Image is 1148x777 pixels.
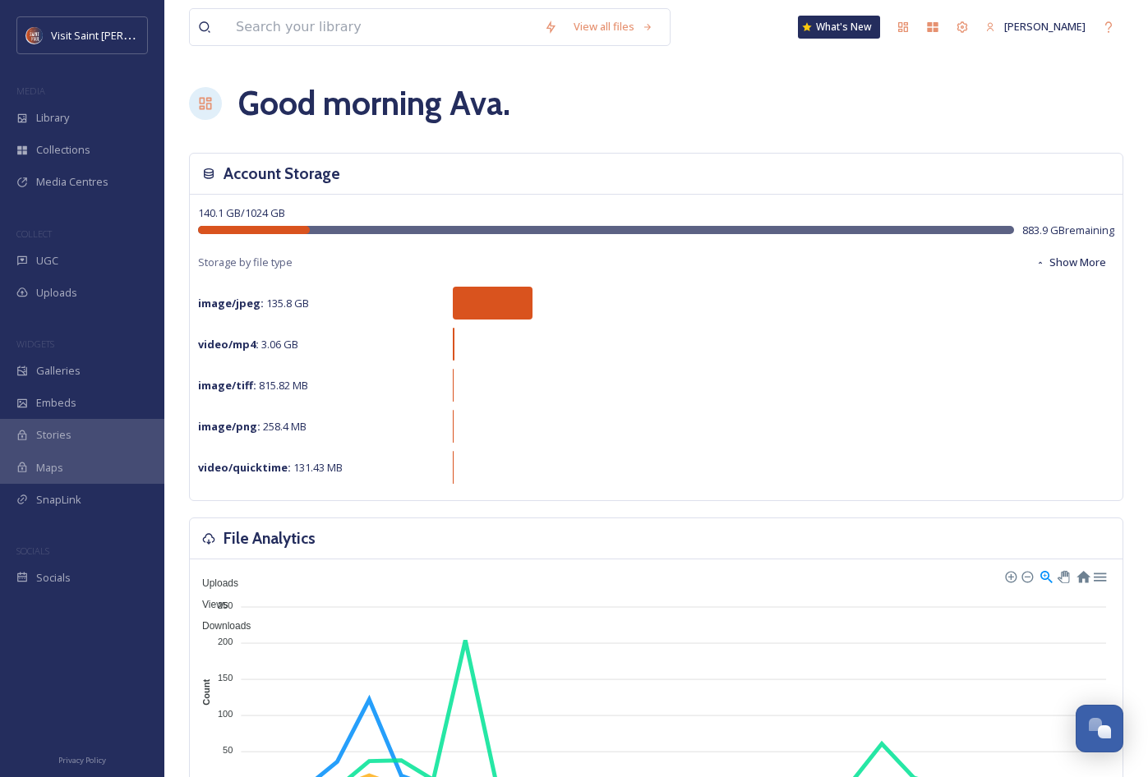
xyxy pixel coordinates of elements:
span: 135.8 GB [198,296,309,310]
input: Search your library [228,9,536,45]
tspan: 250 [218,600,233,609]
span: Media Centres [36,174,108,190]
a: What's New [798,16,880,39]
span: 815.82 MB [198,378,308,393]
tspan: 100 [218,709,233,719]
strong: image/jpeg : [198,296,264,310]
span: WIDGETS [16,338,54,350]
span: SnapLink [36,492,81,508]
span: 258.4 MB [198,419,307,434]
tspan: 200 [218,637,233,646]
strong: image/tiff : [198,378,256,393]
span: Storage by file type [198,255,293,270]
div: Reset Zoom [1076,568,1090,582]
a: [PERSON_NAME] [977,11,1094,43]
span: 883.9 GB remaining [1022,223,1114,238]
a: Privacy Policy [58,749,106,769]
strong: image/png : [198,419,260,434]
button: Open Chat [1076,705,1123,752]
h3: File Analytics [224,526,316,550]
span: Collections [36,142,90,158]
tspan: 50 [223,745,233,755]
span: [PERSON_NAME] [1004,19,1086,34]
span: Library [36,110,69,126]
span: Socials [36,570,71,586]
strong: video/mp4 : [198,337,259,352]
div: Zoom In [1004,570,1016,582]
span: 3.06 GB [198,337,298,352]
span: MEDIA [16,85,45,97]
h1: Good morning Ava . [238,79,510,128]
text: Count [201,679,211,706]
div: Zoom Out [1021,570,1032,582]
h3: Account Storage [224,162,340,186]
span: Downloads [190,620,251,632]
span: Privacy Policy [58,755,106,766]
strong: video/quicktime : [198,460,291,475]
span: COLLECT [16,228,52,240]
div: Panning [1058,571,1067,581]
span: Embeds [36,395,76,411]
span: Uploads [190,577,238,589]
span: SOCIALS [16,545,49,557]
span: Stories [36,427,71,443]
button: Show More [1027,246,1114,278]
img: Visit%20Saint%20Paul%20Updated%20Profile%20Image.jpg [26,27,43,44]
span: Views [190,599,228,610]
span: UGC [36,253,58,269]
span: Uploads [36,285,77,301]
div: Menu [1092,568,1106,582]
span: Galleries [36,363,81,379]
span: Visit Saint [PERSON_NAME] [51,27,182,43]
span: 140.1 GB / 1024 GB [198,205,285,220]
a: View all files [565,11,662,43]
span: Maps [36,460,63,476]
div: Selection Zoom [1039,568,1053,582]
span: 131.43 MB [198,460,343,475]
tspan: 150 [218,673,233,683]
